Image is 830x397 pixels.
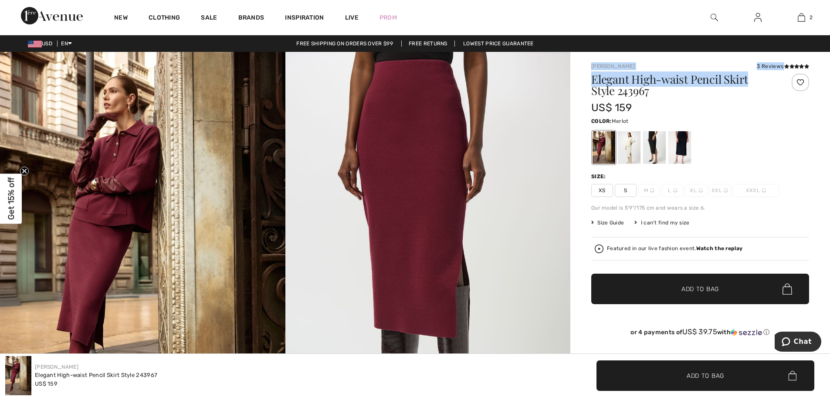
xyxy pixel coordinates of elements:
div: Our model is 5'9"/175 cm and wears a size 6. [591,204,809,212]
a: Prom [379,13,397,22]
img: Bag.svg [783,283,792,295]
img: ring-m.svg [762,188,766,193]
span: S [615,184,637,197]
div: Elegant High-waist Pencil Skirt Style 243967 [35,371,157,380]
a: Sign In [747,12,769,23]
img: search the website [711,12,718,23]
span: L [662,184,684,197]
span: Color: [591,118,612,124]
img: ring-m.svg [650,188,654,193]
span: XXL [709,184,731,197]
button: Close teaser [20,166,29,175]
img: Elegant High-Waist Pencil Skirt Style 243967 [5,356,31,395]
span: US$ 159 [591,102,632,114]
h1: Elegant High-waist Pencil Skirt Style 243967 [591,74,773,96]
span: Size Guide [591,219,624,227]
a: [PERSON_NAME] [35,364,78,370]
div: Black [643,131,666,164]
span: Add to Bag [687,371,724,380]
div: Featured in our live fashion event. [607,246,742,251]
a: Lowest Price Guarantee [456,41,541,47]
a: Brands [238,14,264,23]
span: XL [685,184,707,197]
div: Merlot [593,131,615,164]
img: Bag.svg [788,371,796,380]
a: 2 [780,12,823,23]
a: Free Returns [401,41,455,47]
img: ring-m.svg [673,188,678,193]
img: My Info [754,12,762,23]
button: Add to Bag [596,360,814,391]
a: New [114,14,128,23]
a: [PERSON_NAME] [591,63,635,69]
span: Merlot [612,118,629,124]
div: I can't find my size [634,219,689,227]
button: Add to Bag [591,274,809,304]
span: Add to Bag [681,285,719,294]
a: Clothing [149,14,180,23]
span: M [638,184,660,197]
span: EN [61,41,72,47]
img: ring-m.svg [724,188,728,193]
img: My Bag [798,12,805,23]
img: Watch the replay [595,244,603,253]
img: 1ère Avenue [21,7,83,24]
img: ring-m.svg [698,188,703,193]
div: or 4 payments ofUS$ 39.75withSezzle Click to learn more about Sezzle [591,328,809,339]
span: XS [591,184,613,197]
a: Sale [201,14,217,23]
span: US$ 39.75 [682,327,717,336]
img: Sezzle [731,329,762,336]
span: XXXL [732,184,779,197]
span: Get 15% off [6,177,16,220]
span: US$ 159 [35,380,58,387]
span: USD [28,41,56,47]
div: 3 Reviews [757,62,809,70]
div: Size: [591,173,608,180]
a: Free shipping on orders over $99 [289,41,400,47]
strong: Watch the replay [696,245,743,251]
a: Live [345,13,359,22]
iframe: Opens a widget where you can chat to one of our agents [775,332,821,353]
div: or 4 payments of with [591,328,809,336]
div: Midnight Blue [668,131,691,164]
div: Winter White [618,131,640,164]
span: Inspiration [285,14,324,23]
span: 2 [810,14,813,21]
img: US Dollar [28,41,42,48]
